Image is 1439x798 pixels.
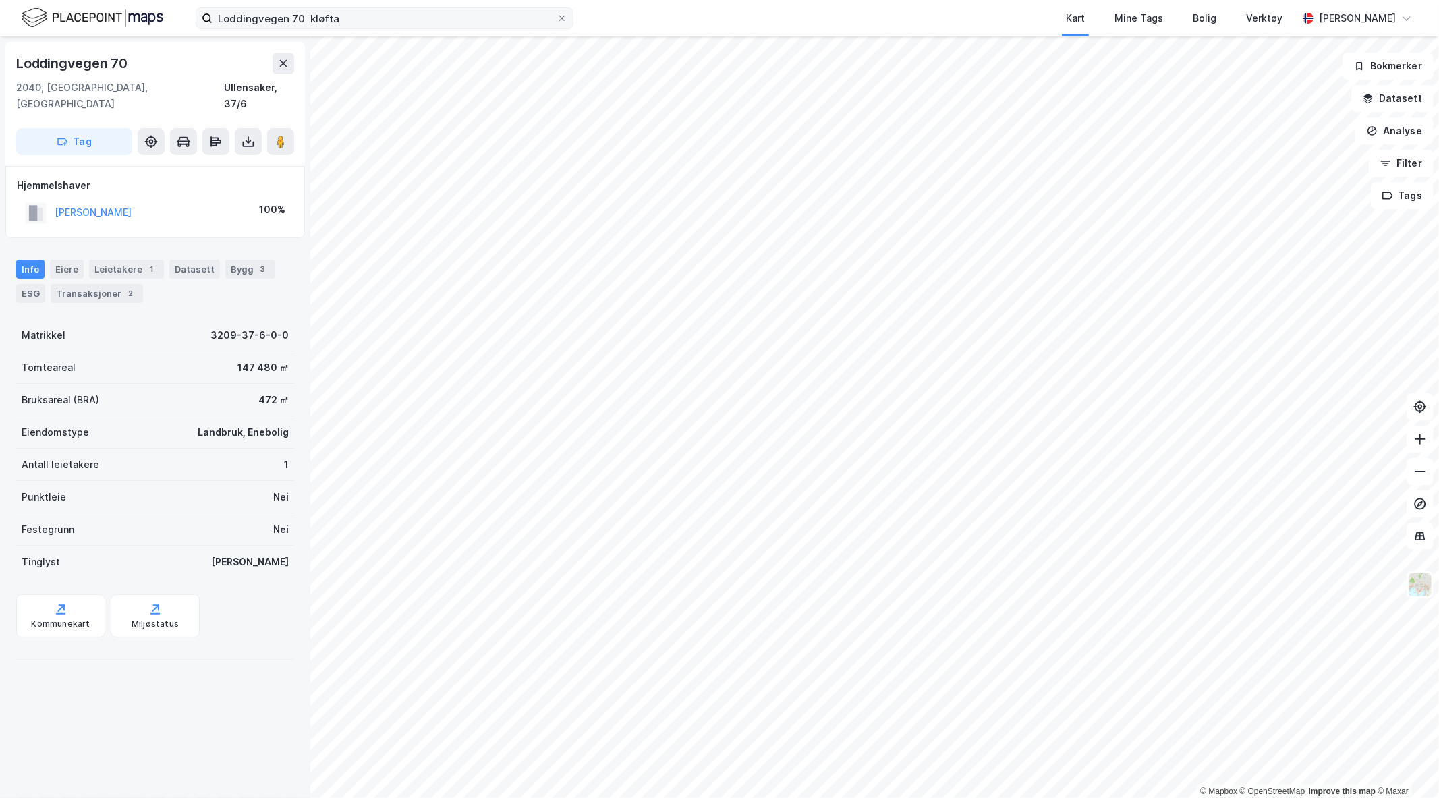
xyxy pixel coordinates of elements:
div: 472 ㎡ [258,392,289,408]
img: logo.f888ab2527a4732fd821a326f86c7f29.svg [22,6,163,30]
button: Tag [16,128,132,155]
div: Tomteareal [22,360,76,376]
div: 2040, [GEOGRAPHIC_DATA], [GEOGRAPHIC_DATA] [16,80,224,112]
iframe: Chat Widget [1372,733,1439,798]
div: 1 [145,262,159,276]
div: [PERSON_NAME] [211,554,289,570]
a: Mapbox [1200,787,1237,796]
div: Info [16,260,45,279]
div: 3 [256,262,270,276]
div: [PERSON_NAME] [1319,10,1396,26]
a: OpenStreetMap [1240,787,1305,796]
div: Bruksareal (BRA) [22,392,99,408]
div: Punktleie [22,489,66,505]
button: Bokmerker [1343,53,1434,80]
div: 3209-37-6-0-0 [210,327,289,343]
div: Eiere [50,260,84,279]
div: Festegrunn [22,521,74,538]
div: Hjemmelshaver [17,177,293,194]
div: Verktøy [1246,10,1282,26]
div: Bolig [1193,10,1216,26]
div: Kart [1066,10,1085,26]
a: Improve this map [1309,787,1376,796]
div: 1 [284,457,289,473]
div: Datasett [169,260,220,279]
div: 2 [124,287,138,300]
div: Antall leietakere [22,457,99,473]
div: ESG [16,284,45,303]
div: Leietakere [89,260,164,279]
button: Datasett [1351,85,1434,112]
div: 147 480 ㎡ [237,360,289,376]
div: Transaksjoner [51,284,143,303]
div: Eiendomstype [22,424,89,440]
img: Z [1407,572,1433,598]
button: Tags [1371,182,1434,209]
div: Nei [273,489,289,505]
div: 100% [259,202,285,218]
button: Filter [1369,150,1434,177]
div: Ullensaker, 37/6 [224,80,294,112]
div: Mine Tags [1114,10,1163,26]
div: Kommunekart [31,619,90,629]
div: Bygg [225,260,275,279]
div: Tinglyst [22,554,60,570]
div: Loddingvegen 70 [16,53,130,74]
div: Kontrollprogram for chat [1372,733,1439,798]
div: Nei [273,521,289,538]
input: Søk på adresse, matrikkel, gårdeiere, leietakere eller personer [213,8,557,28]
button: Analyse [1355,117,1434,144]
div: Landbruk, Enebolig [198,424,289,440]
div: Miljøstatus [132,619,179,629]
div: Matrikkel [22,327,65,343]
